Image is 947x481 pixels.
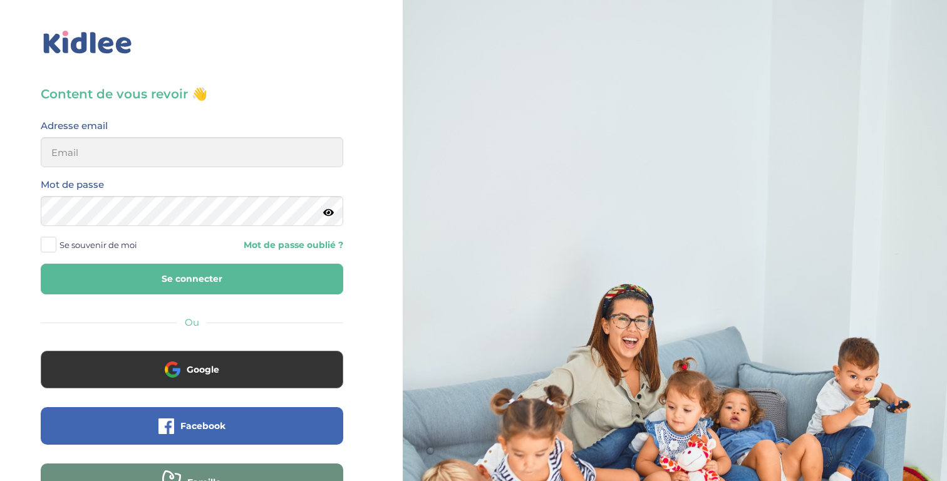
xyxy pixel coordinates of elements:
button: Se connecter [41,264,343,294]
a: Facebook [41,428,343,440]
img: logo_kidlee_bleu [41,28,135,57]
span: Se souvenir de moi [60,237,137,253]
button: Facebook [41,407,343,445]
img: google.png [165,361,180,377]
button: Google [41,351,343,388]
span: Google [187,363,219,376]
label: Adresse email [41,118,108,134]
a: Mot de passe oublié ? [201,239,343,251]
img: facebook.png [158,418,174,434]
label: Mot de passe [41,177,104,193]
span: Ou [185,316,199,328]
a: Google [41,372,343,384]
span: Facebook [180,420,225,432]
h3: Content de vous revoir 👋 [41,85,343,103]
input: Email [41,137,343,167]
